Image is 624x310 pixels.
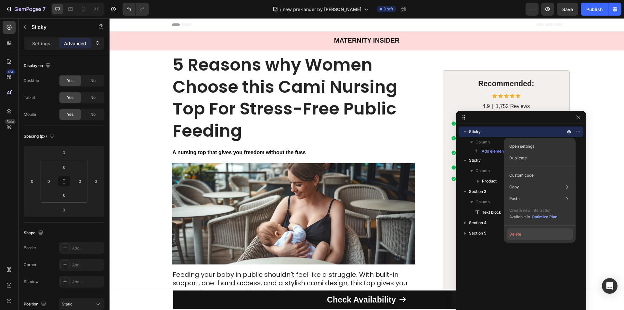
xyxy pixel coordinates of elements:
input: 0 [58,205,71,215]
span: No [90,112,96,117]
div: Undo/Redo [123,3,149,16]
p: | [383,85,384,91]
div: Shadow [24,279,39,285]
span: Add element here [482,148,514,154]
span: No [90,78,96,84]
p: Custom code [509,172,534,178]
div: Add... [72,279,103,285]
div: Corner [24,262,37,268]
input: 0px [58,162,71,172]
span: / [280,6,281,13]
span: Yes [67,78,73,84]
span: new pre-lander by [PERSON_NAME] [283,6,361,13]
span: Sticky [469,157,481,164]
div: Spacing (px) [24,132,56,141]
button: 7 [3,3,48,16]
div: Mobile [24,112,36,117]
span: Keeps outfits stylish All day Long [350,117,426,122]
div: Open Intercom Messenger [602,278,617,294]
p: Settings [32,40,50,47]
p: Sticky [32,23,87,31]
button: Delete [507,228,573,240]
span: Section 3 [469,188,487,195]
p: 30 Day Money Back Guarantee [350,157,451,164]
h2: Recommended: [342,60,452,71]
button: Static [59,298,104,310]
span: Flattering fit that smooths your bump, not hides it [350,99,445,111]
div: Beta [5,119,16,124]
img: gempages_579895121550508804-a0db424e-1c31-4106-9847-5ec3ba7a6fbf.png [342,173,452,283]
span: Sticky [469,128,481,135]
p: Feeding your baby in public shouldn’t feel like a struggle. With built-in support, one-hand acces... [63,252,305,294]
div: Display on [24,61,52,70]
strong: Check Availability [217,277,286,286]
span: Column [475,139,490,145]
div: Border [24,245,36,251]
input: 0 [58,148,71,157]
span: Yes [67,112,73,117]
p: 1,752 Reviews [386,85,420,91]
div: Shape [24,229,45,237]
iframe: Design area [110,18,624,310]
p: 7 [43,5,45,13]
input: 0px [58,190,71,200]
span: Section 4 [469,220,487,226]
p: 4.9 [373,85,380,91]
p: Create new interaction [509,207,558,214]
p: Copy [509,184,519,190]
input: 0px [75,176,85,186]
p: MATERNITY INSIDER [6,18,509,26]
span: Yes [67,95,73,101]
span: No [90,95,96,101]
div: Add... [72,262,103,268]
input: 0 [27,176,37,186]
span: Product [482,178,497,184]
div: Tablet [24,95,35,101]
strong: 5 Reasons why Women Choose this Cami Nursing Top For Stress-Free Public Feeding [63,34,288,124]
div: 450 [6,69,16,74]
span: Save [562,7,573,12]
button: Optimize Plan [531,214,558,220]
input: 0 [91,176,101,186]
span: Static [62,302,72,306]
div: Desktop [24,78,39,84]
span: Available in [509,214,530,219]
p: Advanced [64,40,86,47]
div: Position [24,300,47,309]
input: 0px [44,176,54,186]
span: Opaque fabric, no see-through, no sloppy looks [350,128,446,141]
button: Add element here [472,147,517,155]
p: Over 20.000 Happy Stylish Women [350,146,451,153]
button: Save [557,3,578,16]
div: Add... [72,245,103,251]
img: gempages_579895121550508804-d36a4842-154a-412b-b4d0-0414b6b37de7.png [62,145,305,246]
strong: A nursing top that gives you freedom without the fuss [63,131,196,137]
span: Draft [383,6,393,12]
div: Publish [586,6,603,13]
p: Paste [509,196,520,202]
span: Section 5 [469,230,486,236]
span: Column [475,168,490,174]
p: Duplicate [509,155,527,161]
p: Open settings [509,143,534,149]
span: Text block [482,209,501,216]
span: Column [475,199,490,205]
button: Publish [581,3,608,16]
